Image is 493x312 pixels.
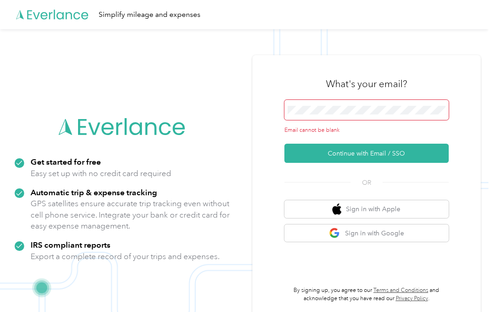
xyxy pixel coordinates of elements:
[284,224,449,242] button: google logoSign in with Google
[31,157,101,166] strong: Get started for free
[326,78,407,90] h3: What's your email?
[284,144,449,163] button: Continue with Email / SSO
[332,203,341,215] img: apple logo
[284,286,449,302] p: By signing up, you agree to our and acknowledge that you have read our .
[284,126,449,135] div: Email cannot be blank
[31,168,171,179] p: Easy set up with no credit card required
[31,251,220,262] p: Export a complete record of your trips and expenses.
[284,200,449,218] button: apple logoSign in with Apple
[396,295,428,302] a: Privacy Policy
[351,178,383,187] span: OR
[31,198,230,232] p: GPS satellites ensure accurate trip tracking even without cell phone service. Integrate your bank...
[31,187,157,197] strong: Automatic trip & expense tracking
[31,240,110,250] strong: IRS compliant reports
[373,287,428,294] a: Terms and Conditions
[99,9,200,21] div: Simplify mileage and expenses
[329,228,341,239] img: google logo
